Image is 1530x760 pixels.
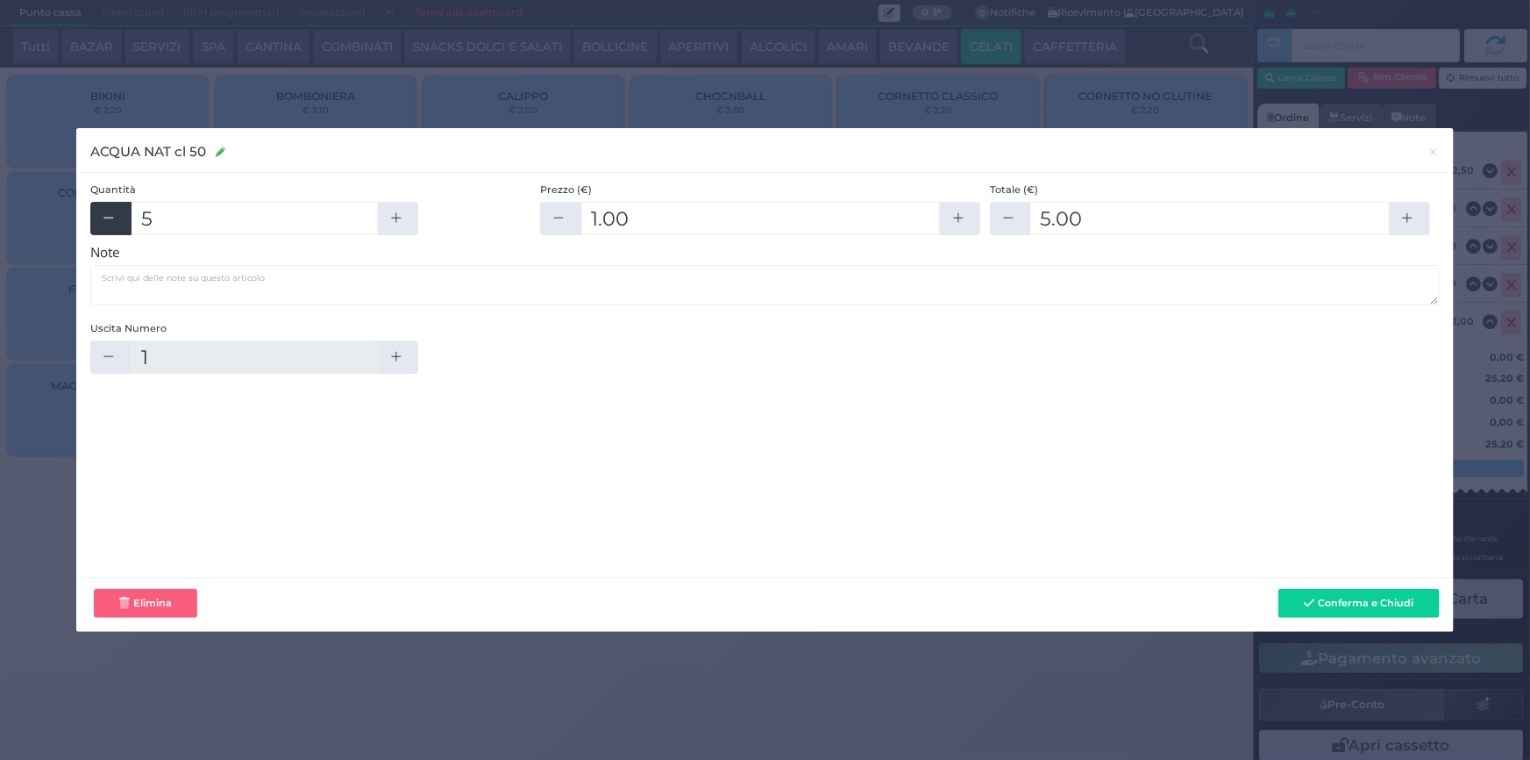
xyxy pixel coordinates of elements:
h3: ACQUA NAT cl 50 [90,142,206,162]
label: Prezzo (€) [540,183,980,197]
h3: Note [90,245,1439,260]
button: Conferma e Chiudi [1278,589,1439,619]
span: × [1428,142,1440,161]
button: Elimina [94,589,197,619]
label: Totale (€) [990,183,1430,197]
label: Uscita Numero [90,321,418,336]
label: Quantità [90,183,418,197]
button: Chiudi [1418,133,1448,172]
